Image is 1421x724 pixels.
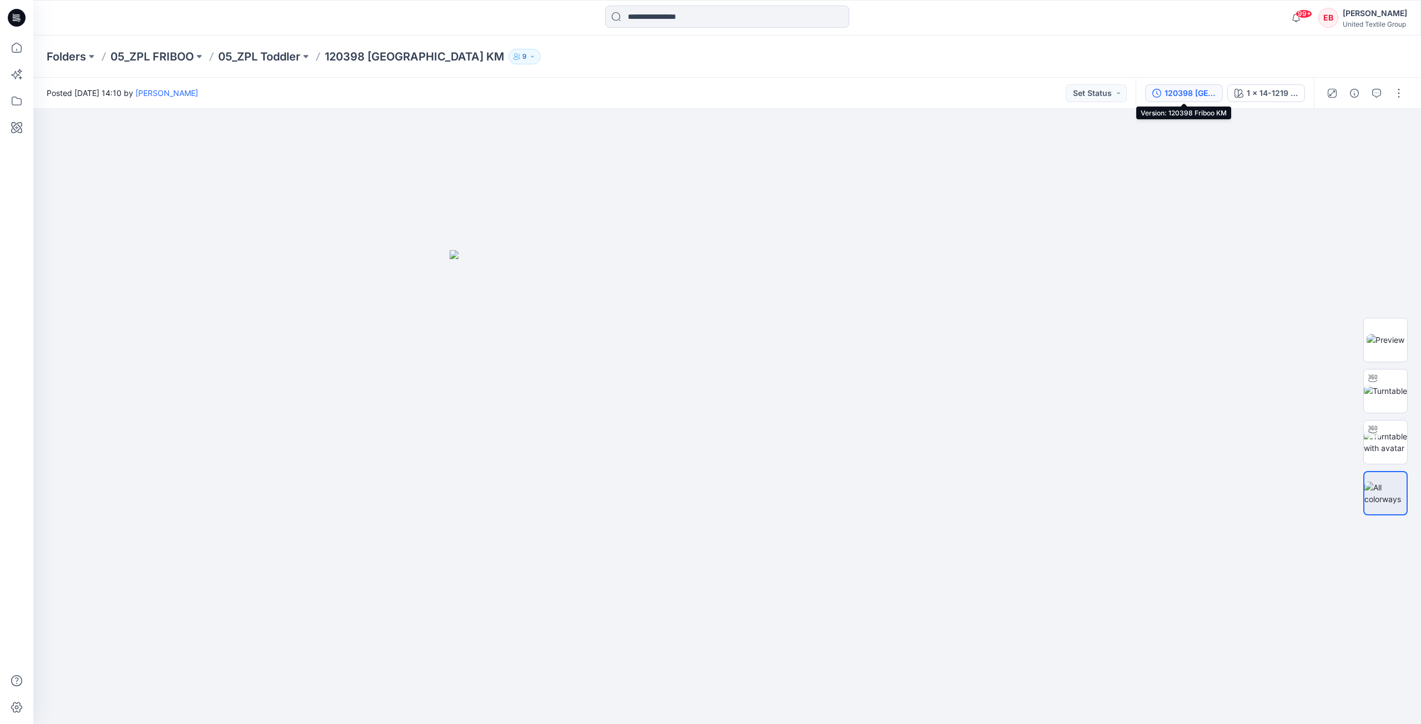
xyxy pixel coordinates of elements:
div: United Textile Group [1343,20,1407,28]
img: Turntable [1364,385,1407,397]
a: Folders [47,49,86,64]
div: 1 x 14-1219 TCX [1247,87,1298,99]
img: Preview [1367,334,1404,346]
button: 9 [508,49,541,64]
button: Details [1346,84,1363,102]
span: Posted [DATE] 14:10 by [47,87,198,99]
img: Turntable with avatar [1364,431,1407,454]
p: 120398 [GEOGRAPHIC_DATA] KM [325,49,504,64]
span: 99+ [1296,9,1312,18]
a: 05_ZPL Toddler [218,49,300,64]
a: [PERSON_NAME] [135,88,198,98]
div: EB [1318,8,1338,28]
div: [PERSON_NAME] [1343,7,1407,20]
div: 120398 Friboo KM [1165,87,1216,99]
img: All colorways [1364,482,1407,505]
button: 120398 [GEOGRAPHIC_DATA] KM [1145,84,1223,102]
p: 9 [522,50,527,63]
a: 05_ZPL FRIBOO [110,49,194,64]
button: 1 x 14-1219 TCX [1227,84,1305,102]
